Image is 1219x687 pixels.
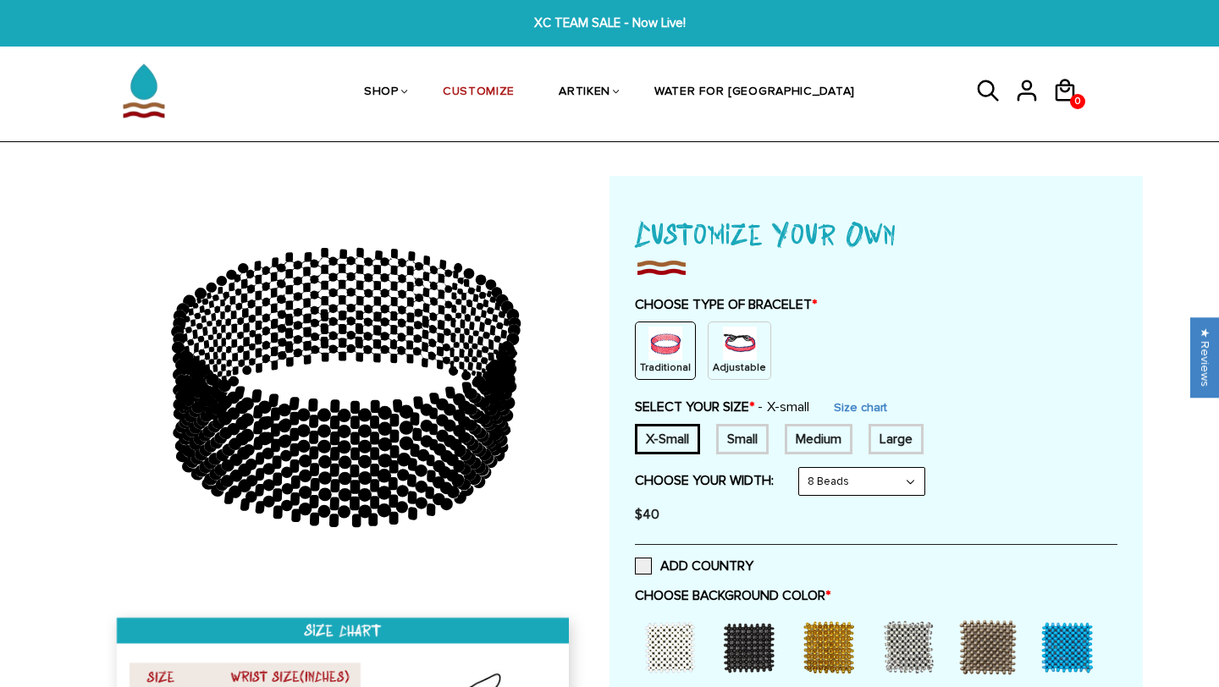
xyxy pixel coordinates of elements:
div: Click to open Judge.me floating reviews tab [1190,317,1219,398]
div: 6 inches [635,424,700,454]
a: SHOP [364,49,399,136]
div: String [708,322,771,380]
div: Gold [794,613,870,680]
a: WATER FOR [GEOGRAPHIC_DATA] [654,49,855,136]
span: X-small [758,398,809,415]
label: ADD COUNTRY [635,558,753,574]
a: CUSTOMIZE [443,49,515,136]
p: Adjustable [713,360,766,375]
div: Sky Blue [1033,613,1109,680]
p: Traditional [640,360,691,375]
div: Silver [874,613,950,680]
a: ARTIKEN [559,49,610,136]
span: XC TEAM SALE - Now Live! [376,14,843,33]
img: string.PNG [723,327,757,360]
div: 7.5 inches [785,424,852,454]
div: 7 inches [716,424,769,454]
div: Grey [953,613,1029,680]
span: 0 [1071,89,1084,114]
a: 0 [1052,108,1090,111]
label: CHOOSE TYPE OF BRACELET [635,296,1117,313]
a: Size chart [834,400,887,415]
div: 8 inches [869,424,924,454]
div: White [635,613,711,680]
h1: Customize Your Own [635,210,1117,256]
span: $40 [635,506,659,523]
div: Black [714,613,791,680]
label: CHOOSE BACKGROUND COLOR [635,587,1117,604]
label: CHOOSE YOUR WIDTH: [635,472,774,489]
img: imgboder_100x.png [635,256,687,279]
label: SELECT YOUR SIZE [635,398,809,415]
div: Non String [635,322,696,380]
img: non-string.png [648,327,682,360]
